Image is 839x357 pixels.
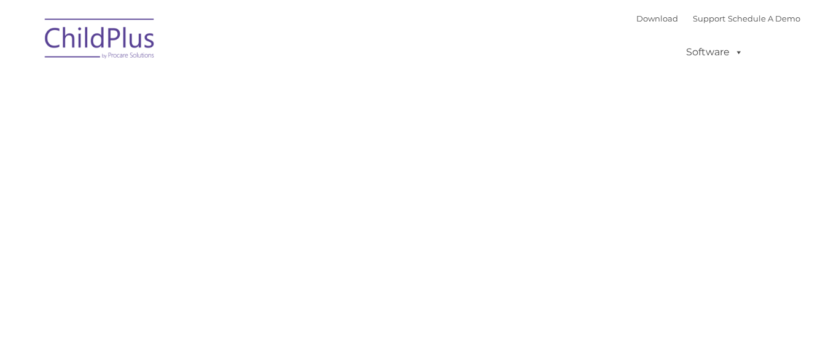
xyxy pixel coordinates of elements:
a: Support [693,14,725,23]
a: Download [636,14,678,23]
a: Software [674,40,755,65]
font: | [636,14,800,23]
a: Schedule A Demo [728,14,800,23]
img: ChildPlus by Procare Solutions [39,10,162,71]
